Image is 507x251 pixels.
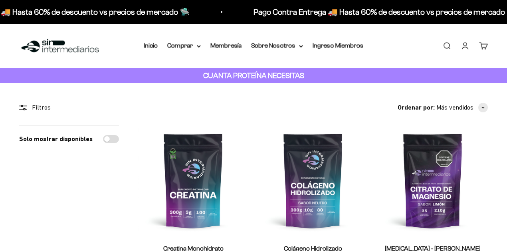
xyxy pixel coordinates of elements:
[436,102,488,113] button: Más vendidos
[203,71,304,80] strong: CUANTA PROTEÍNA NECESITAS
[436,102,473,113] span: Más vendidos
[210,42,242,49] a: Membresía
[19,102,119,113] div: Filtros
[398,102,435,113] span: Ordenar por:
[19,134,93,144] label: Solo mostrar disponibles
[313,42,363,49] a: Ingreso Miembros
[167,41,201,51] summary: Comprar
[144,42,158,49] a: Inicio
[251,41,303,51] summary: Sobre Nosotros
